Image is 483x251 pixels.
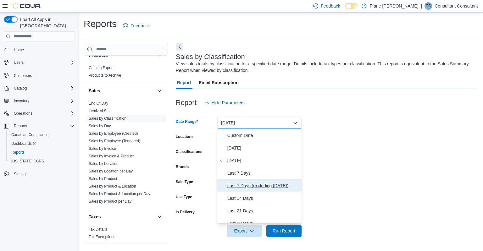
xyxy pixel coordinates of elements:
[425,2,432,10] div: Consultant Consultant
[89,101,108,106] a: End Of Day
[11,85,75,92] span: Catalog
[14,86,27,91] span: Catalog
[11,122,30,130] button: Reports
[89,108,114,113] span: Itemized Sales
[89,227,107,232] span: Tax Details
[227,169,299,177] span: Last 7 Days
[89,214,101,220] h3: Taxes
[227,225,262,237] button: Export
[84,18,117,30] h1: Reports
[6,148,77,157] button: Reports
[176,43,183,51] button: Next
[273,228,295,234] span: Run Report
[14,111,32,116] span: Operations
[177,76,191,89] span: Report
[13,3,41,9] img: Cova
[11,110,75,117] span: Operations
[89,214,154,220] button: Taxes
[89,191,150,196] span: Sales by Product & Location per Day
[426,2,431,10] span: CC
[84,100,168,208] div: Sales
[89,65,114,70] span: Catalog Export
[11,97,32,105] button: Inventory
[227,144,299,152] span: [DATE]
[217,117,302,129] button: [DATE]
[84,64,168,82] div: Products
[89,73,121,78] a: Products to Archive
[89,139,140,143] a: Sales by Employee (Tendered)
[120,19,152,32] a: Feedback
[9,140,75,147] span: Dashboards
[89,154,134,159] span: Sales by Invoice & Product
[1,84,77,93] button: Catalog
[11,122,75,130] span: Reports
[9,131,51,139] a: Canadian Compliance
[89,139,140,144] span: Sales by Employee (Tendered)
[6,139,77,148] a: Dashboards
[89,199,131,204] span: Sales by Product per Day
[89,123,111,128] span: Sales by Day
[11,97,75,105] span: Inventory
[230,225,258,237] span: Export
[345,9,346,10] span: Dark Mode
[176,149,203,154] label: Classifications
[89,154,134,158] a: Sales by Invoice & Product
[1,58,77,67] button: Users
[6,130,77,139] button: Canadian Compliance
[11,170,75,178] span: Settings
[89,124,111,128] a: Sales by Day
[1,71,77,80] button: Customers
[176,164,189,169] label: Brands
[202,96,247,109] button: Hide Parameters
[227,157,299,164] span: [DATE]
[9,140,39,147] a: Dashboards
[156,52,163,59] button: Products
[176,99,197,106] h3: Report
[14,98,29,103] span: Inventory
[89,161,119,166] a: Sales by Location
[176,179,193,184] label: Sale Type
[11,46,26,54] a: Home
[9,157,75,165] span: Washington CCRS
[14,123,27,128] span: Reports
[89,184,136,189] span: Sales by Product & Location
[89,169,133,173] a: Sales by Location per Day
[89,234,115,239] span: Tax Exemptions
[89,88,154,94] button: Sales
[217,129,302,223] div: Select listbox
[130,23,150,29] span: Feedback
[345,3,358,9] input: Dark Mode
[11,46,75,54] span: Home
[84,226,168,243] div: Taxes
[9,131,75,139] span: Canadian Compliance
[89,146,116,151] a: Sales by Invoice
[227,194,299,202] span: Last 14 Days
[176,134,194,139] label: Locations
[227,207,299,215] span: Last 21 Days
[1,109,77,118] button: Operations
[89,176,117,181] span: Sales by Product
[156,87,163,95] button: Sales
[11,170,30,178] a: Settings
[89,161,119,166] span: Sales by Location
[227,132,299,139] span: Custom Date
[89,116,126,121] a: Sales by Classification
[421,2,422,10] p: |
[14,172,27,177] span: Settings
[89,131,138,136] a: Sales by Employee (Created)
[11,59,26,66] button: Users
[1,96,77,105] button: Inventory
[9,157,47,165] a: [US_STATE] CCRS
[11,85,29,92] button: Catalog
[176,210,195,215] label: Is Delivery
[156,213,163,221] button: Taxes
[1,122,77,130] button: Reports
[89,192,150,196] a: Sales by Product & Location per Day
[11,59,75,66] span: Users
[176,61,475,74] div: View sales totals by classification for a specified date range. Details include tax types per cla...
